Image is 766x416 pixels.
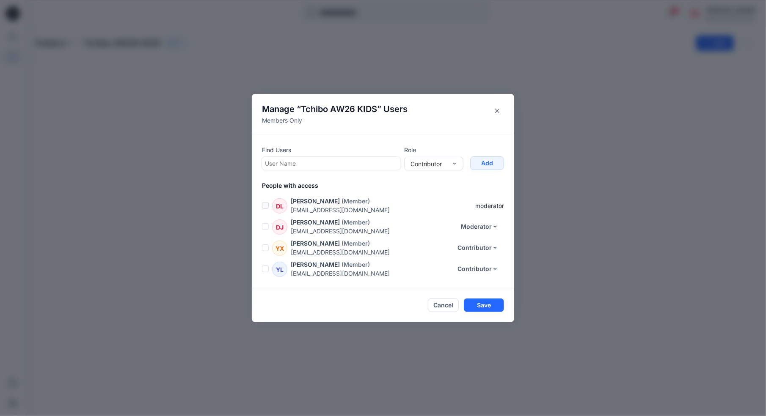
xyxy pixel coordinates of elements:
p: [EMAIL_ADDRESS][DOMAIN_NAME] [291,205,475,214]
h4: Manage “ ” Users [262,104,408,114]
button: Contributor [452,262,504,276]
p: (Member) [342,218,370,227]
p: [EMAIL_ADDRESS][DOMAIN_NAME] [291,269,452,278]
button: Contributor [452,241,504,255]
div: Contributor [411,159,447,168]
p: [PERSON_NAME] [291,197,340,205]
p: Members Only [262,116,408,125]
p: Find Users [262,145,401,154]
p: (Member) [342,239,370,248]
p: People with access [262,181,514,190]
div: DJ [272,219,287,235]
p: (Member) [342,260,370,269]
div: YL [272,262,287,277]
p: [PERSON_NAME] [291,260,340,269]
p: [PERSON_NAME] [291,218,340,227]
p: [EMAIL_ADDRESS][DOMAIN_NAME] [291,227,455,235]
p: [PERSON_NAME] [291,239,340,248]
button: Save [464,298,504,312]
button: Close [490,104,504,118]
div: DL [272,198,287,213]
p: [EMAIL_ADDRESS][DOMAIN_NAME] [291,248,452,257]
span: Tchibo AW26 KIDS [301,104,377,114]
button: Add [470,156,504,170]
p: moderator [475,201,504,210]
p: (Member) [342,197,370,205]
button: Moderator [455,220,504,233]
button: Cancel [428,298,459,312]
div: YX [272,241,287,256]
p: Role [404,145,463,154]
